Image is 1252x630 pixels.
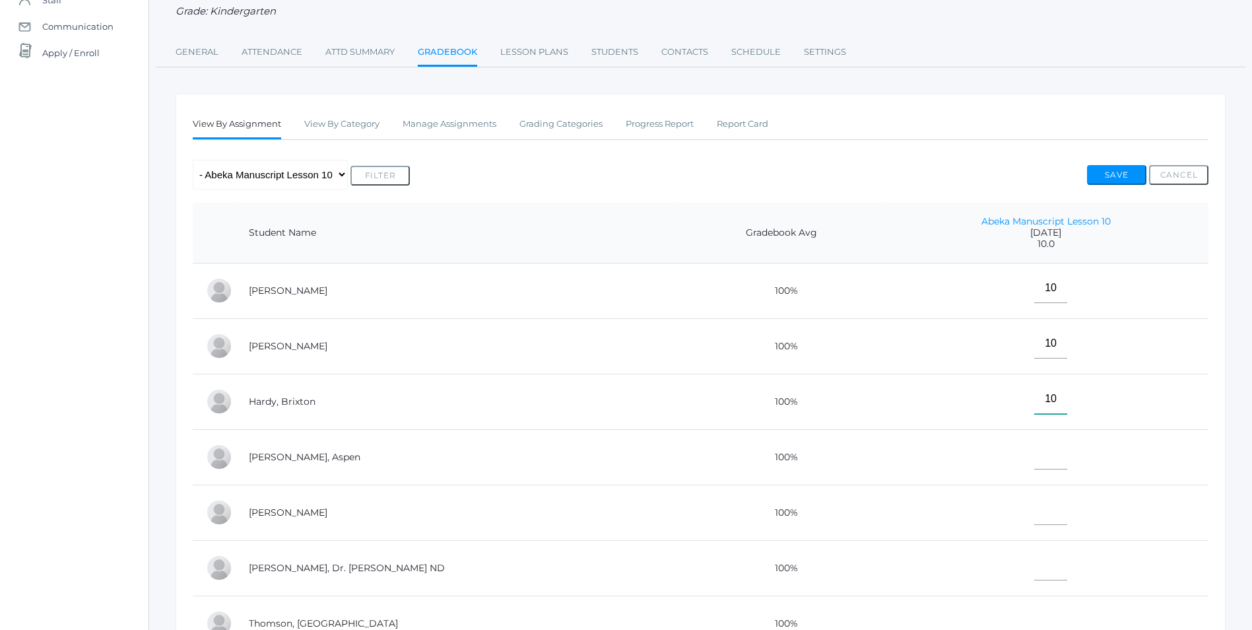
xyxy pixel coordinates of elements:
[679,485,883,540] td: 100%
[176,4,1226,19] div: Grade: Kindergarten
[500,39,568,65] a: Lesson Plans
[249,285,327,297] a: [PERSON_NAME]
[206,333,232,359] div: Nolan Gagen
[981,215,1111,227] a: Abeka Manuscript Lesson 10
[626,111,694,137] a: Progress Report
[679,203,883,263] th: Gradebook Avg
[206,388,232,415] div: Brixton Hardy
[403,111,496,137] a: Manage Assignments
[206,555,232,581] div: Dr. Michael Lehman ND Lehman
[896,227,1195,238] span: [DATE]
[679,263,883,318] td: 100%
[896,238,1195,250] span: 10.0
[325,39,395,65] a: Attd Summary
[249,396,315,407] a: Hardy, Brixton
[236,203,679,263] th: Student Name
[679,429,883,485] td: 100%
[679,318,883,374] td: 100%
[519,111,603,137] a: Grading Categories
[249,562,445,574] a: [PERSON_NAME], Dr. [PERSON_NAME] ND
[193,111,281,139] a: View By Assignment
[206,277,232,304] div: Abby Backstrom
[418,39,477,67] a: Gradebook
[249,451,360,463] a: [PERSON_NAME], Aspen
[249,340,327,352] a: [PERSON_NAME]
[249,507,327,518] a: [PERSON_NAME]
[591,39,638,65] a: Students
[679,374,883,429] td: 100%
[717,111,768,137] a: Report Card
[661,39,708,65] a: Contacts
[731,39,781,65] a: Schedule
[1087,165,1146,185] button: Save
[42,40,100,66] span: Apply / Enroll
[206,444,232,470] div: Aspen Hemingway
[206,499,232,526] div: Nico Hurley
[804,39,846,65] a: Settings
[242,39,302,65] a: Attendance
[42,13,114,40] span: Communication
[304,111,379,137] a: View By Category
[1149,165,1208,185] button: Cancel
[176,39,218,65] a: General
[249,617,398,629] a: Thomson, [GEOGRAPHIC_DATA]
[350,166,410,186] button: Filter
[679,540,883,596] td: 100%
